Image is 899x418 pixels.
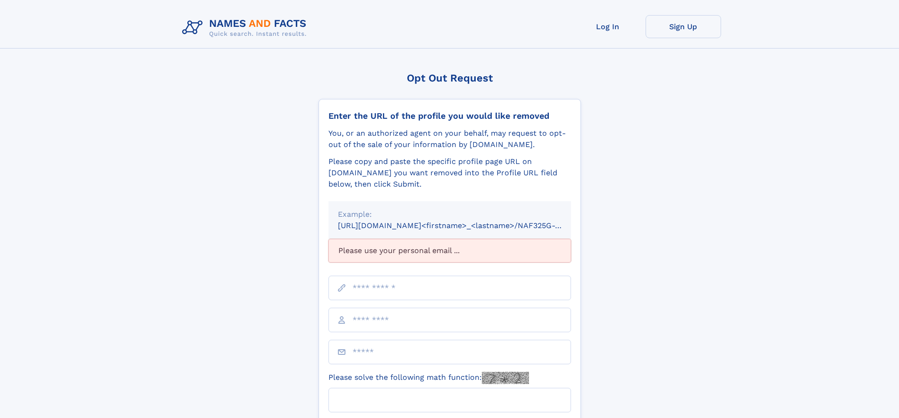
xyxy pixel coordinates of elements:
a: Log In [570,15,646,38]
a: Sign Up [646,15,721,38]
div: Example: [338,209,562,220]
small: [URL][DOMAIN_NAME]<firstname>_<lastname>/NAF325G-xxxxxxxx [338,221,589,230]
label: Please solve the following math function: [328,372,529,384]
div: Opt Out Request [319,72,581,84]
div: You, or an authorized agent on your behalf, may request to opt-out of the sale of your informatio... [328,128,571,150]
img: Logo Names and Facts [178,15,314,41]
div: Enter the URL of the profile you would like removed [328,111,571,121]
div: Please use your personal email ... [328,239,571,262]
div: Please copy and paste the specific profile page URL on [DOMAIN_NAME] you want removed into the Pr... [328,156,571,190]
